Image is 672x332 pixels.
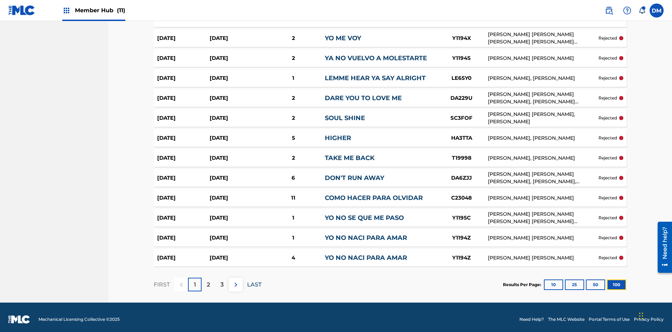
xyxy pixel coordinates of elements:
div: [PERSON_NAME] [PERSON_NAME] [488,234,598,242]
p: rejected [598,75,617,81]
p: rejected [598,35,617,41]
button: 25 [565,279,584,290]
span: Mechanical Licensing Collective © 2025 [38,316,120,323]
div: [DATE] [157,174,210,182]
p: rejected [598,135,617,141]
div: LE65Y0 [435,74,488,82]
div: 2 [262,114,325,122]
div: [DATE] [157,194,210,202]
p: 3 [220,281,224,289]
div: [DATE] [157,214,210,222]
div: [PERSON_NAME] [PERSON_NAME] [488,194,598,202]
p: rejected [598,215,617,221]
div: Y1194S [435,54,488,62]
div: C23048 [435,194,488,202]
p: rejected [598,175,617,181]
div: 5 [262,134,325,142]
div: 1 [262,214,325,222]
div: 1 [262,234,325,242]
div: Help [620,4,634,18]
button: 100 [607,279,626,290]
a: DON'T RUN AWAY [325,174,384,182]
a: HIGHER [325,134,351,142]
img: logo [8,315,30,324]
div: [DATE] [157,74,210,82]
p: rejected [598,115,617,121]
div: [DATE] [157,54,210,62]
div: [PERSON_NAME] [PERSON_NAME], [PERSON_NAME] [488,111,598,125]
p: rejected [598,255,617,261]
div: [DATE] [157,34,210,42]
a: DARE YOU TO LOVE ME [325,94,402,102]
div: 2 [262,34,325,42]
div: DA229U [435,94,488,102]
span: (11) [117,7,125,14]
a: YO ME VOY [325,34,361,42]
a: The MLC Website [548,316,584,323]
div: Y1194X [435,34,488,42]
button: 50 [586,279,605,290]
span: Member Hub [75,6,125,14]
a: Portal Terms of Use [589,316,630,323]
img: right [232,281,240,289]
p: 1 [194,281,196,289]
div: [DATE] [210,74,262,82]
a: Public Search [602,4,616,18]
a: SOUL SHINE [325,114,365,122]
div: [PERSON_NAME], [PERSON_NAME] [488,134,598,142]
img: help [623,6,631,15]
div: User Menu [650,4,664,18]
div: SC3FOF [435,114,488,122]
a: YO NO NACI PARA AMAR [325,234,407,242]
div: 2 [262,54,325,62]
div: [DATE] [157,94,210,102]
div: [PERSON_NAME] [PERSON_NAME] [488,55,598,62]
div: DA6ZJJ [435,174,488,182]
div: [DATE] [157,134,210,142]
div: 4 [262,254,325,262]
p: LAST [247,281,261,289]
button: 10 [544,279,563,290]
div: [PERSON_NAME] [PERSON_NAME] [PERSON_NAME], [PERSON_NAME] [PERSON_NAME] [488,91,598,105]
div: [DATE] [157,114,210,122]
iframe: Resource Center [652,218,672,277]
div: [PERSON_NAME] [PERSON_NAME] [PERSON_NAME] [PERSON_NAME] [PERSON_NAME] [488,210,598,225]
a: Need Help? [519,316,544,323]
div: Y1195C [435,214,488,222]
div: [DATE] [210,34,262,42]
p: 2 [207,281,210,289]
div: Y1194Z [435,234,488,242]
div: Drag [639,305,643,326]
a: CHACHASEANDO [325,14,383,22]
div: [DATE] [210,54,262,62]
div: [DATE] [210,214,262,222]
div: [PERSON_NAME] [PERSON_NAME] [488,254,598,262]
div: 2 [262,154,325,162]
div: [PERSON_NAME], [PERSON_NAME] [488,154,598,162]
div: [PERSON_NAME] [PERSON_NAME] [PERSON_NAME] [PERSON_NAME] [PERSON_NAME] [488,31,598,46]
div: [DATE] [210,254,262,262]
img: MLC Logo [8,5,35,15]
a: YA NO VUELVO A MOLESTARTE [325,54,427,62]
p: rejected [598,95,617,101]
p: rejected [598,195,617,201]
img: search [605,6,613,15]
div: [DATE] [157,254,210,262]
div: [DATE] [157,234,210,242]
div: [DATE] [210,174,262,182]
div: [DATE] [210,194,262,202]
div: [PERSON_NAME] [PERSON_NAME] [PERSON_NAME], [PERSON_NAME], [PERSON_NAME] [488,171,598,185]
div: [DATE] [157,154,210,162]
p: FIRST [154,281,170,289]
img: Top Rightsholders [62,6,71,15]
div: Y1194Z [435,254,488,262]
div: [DATE] [210,94,262,102]
div: [DATE] [210,114,262,122]
div: T19998 [435,154,488,162]
div: Notifications [638,7,645,14]
a: YO NO SE QUE ME PASO [325,214,404,222]
iframe: Chat Widget [637,298,672,332]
